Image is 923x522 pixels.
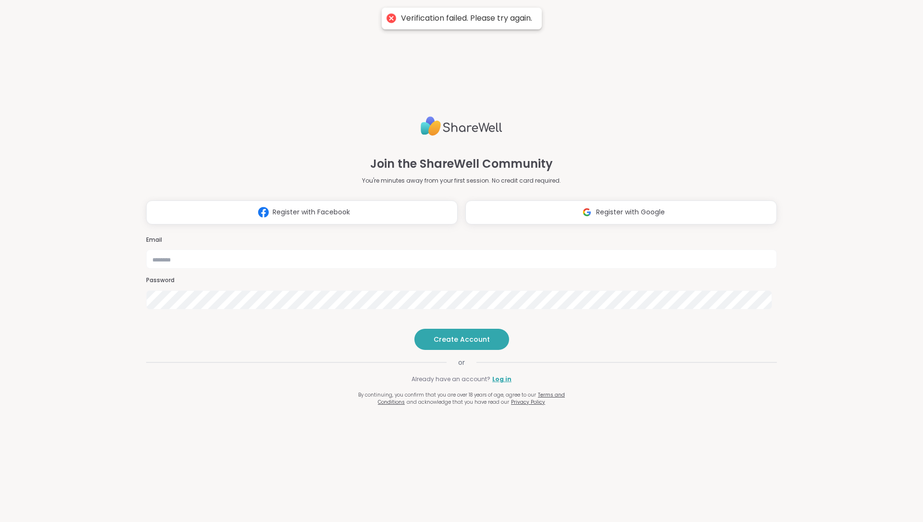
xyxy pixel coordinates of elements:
span: Register with Google [596,207,665,217]
span: Register with Facebook [273,207,350,217]
div: Verification failed. Please try again. [401,13,532,24]
h3: Email [146,236,777,244]
a: Terms and Conditions [378,391,565,406]
span: Create Account [434,335,490,344]
img: ShareWell Logomark [578,203,596,221]
h1: Join the ShareWell Community [370,155,553,173]
button: Register with Facebook [146,200,458,224]
button: Register with Google [465,200,777,224]
span: or [447,358,476,367]
button: Create Account [414,329,509,350]
span: Already have an account? [412,375,490,384]
img: ShareWell Logomark [254,203,273,221]
a: Log in [492,375,511,384]
span: By continuing, you confirm that you are over 18 years of age, agree to our [358,391,536,398]
p: You're minutes away from your first session. No credit card required. [362,176,561,185]
span: and acknowledge that you have read our [407,398,509,406]
a: Privacy Policy [511,398,545,406]
h3: Password [146,276,777,285]
img: ShareWell Logo [421,112,502,140]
